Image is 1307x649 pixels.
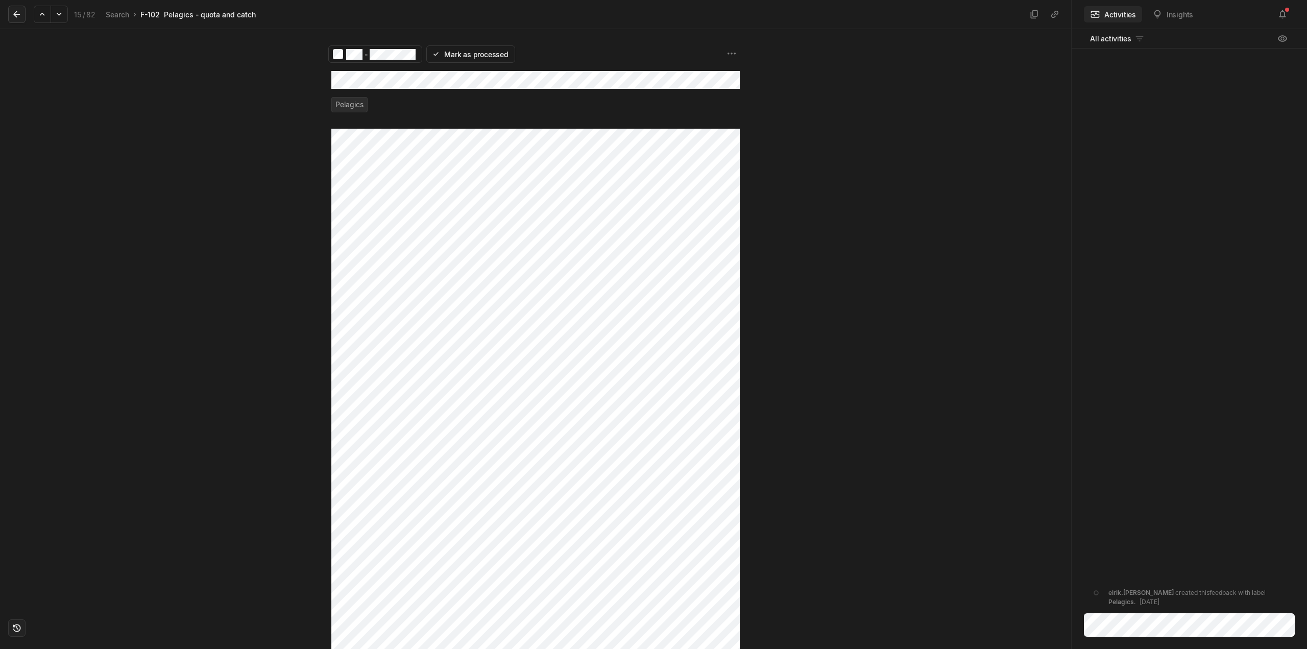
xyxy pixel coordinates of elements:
[365,49,368,60] span: -
[133,9,136,19] div: ›
[83,10,85,19] span: /
[335,98,364,112] span: Pelagics
[1090,33,1131,44] span: All activities
[1140,598,1159,606] span: [DATE]
[104,8,131,21] a: Search
[1108,589,1174,596] span: eirik.[PERSON_NAME]
[140,9,160,20] div: F-102
[74,9,95,20] div: 15 82
[1108,598,1134,606] span: Pelagics
[164,9,256,20] div: Pelagics - quota and catch
[1108,588,1289,607] div: created this feedback with label .
[1084,31,1151,47] button: All activities
[328,45,422,63] button: -
[1084,6,1142,22] button: Activities
[426,45,515,63] button: Mark as processed
[1146,6,1199,22] button: Insights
